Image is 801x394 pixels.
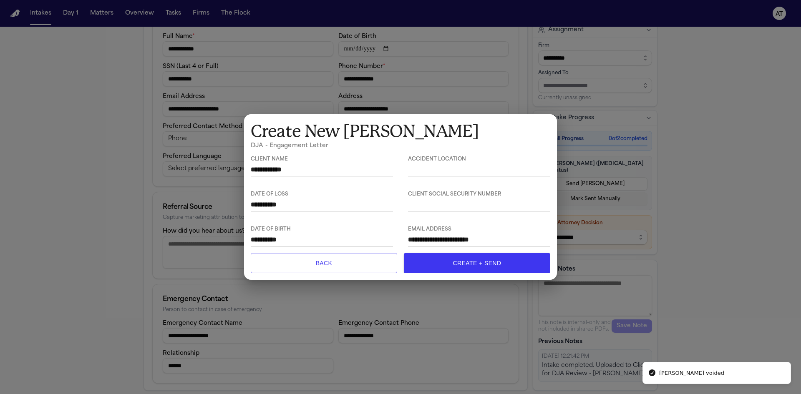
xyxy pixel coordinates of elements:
h1: Create New [PERSON_NAME] [251,121,550,142]
span: Email Address [408,226,550,233]
div: [PERSON_NAME] voided [659,369,724,377]
span: Date of Loss [251,191,393,198]
h6: DJA - Engagement Letter [251,142,550,150]
button: Create + Send [404,253,550,273]
span: Date of Birth [251,226,393,233]
span: Client Social Security Number [408,191,550,198]
button: Back [251,253,397,273]
span: Client Name [251,156,393,163]
span: Accident Location [408,156,550,163]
